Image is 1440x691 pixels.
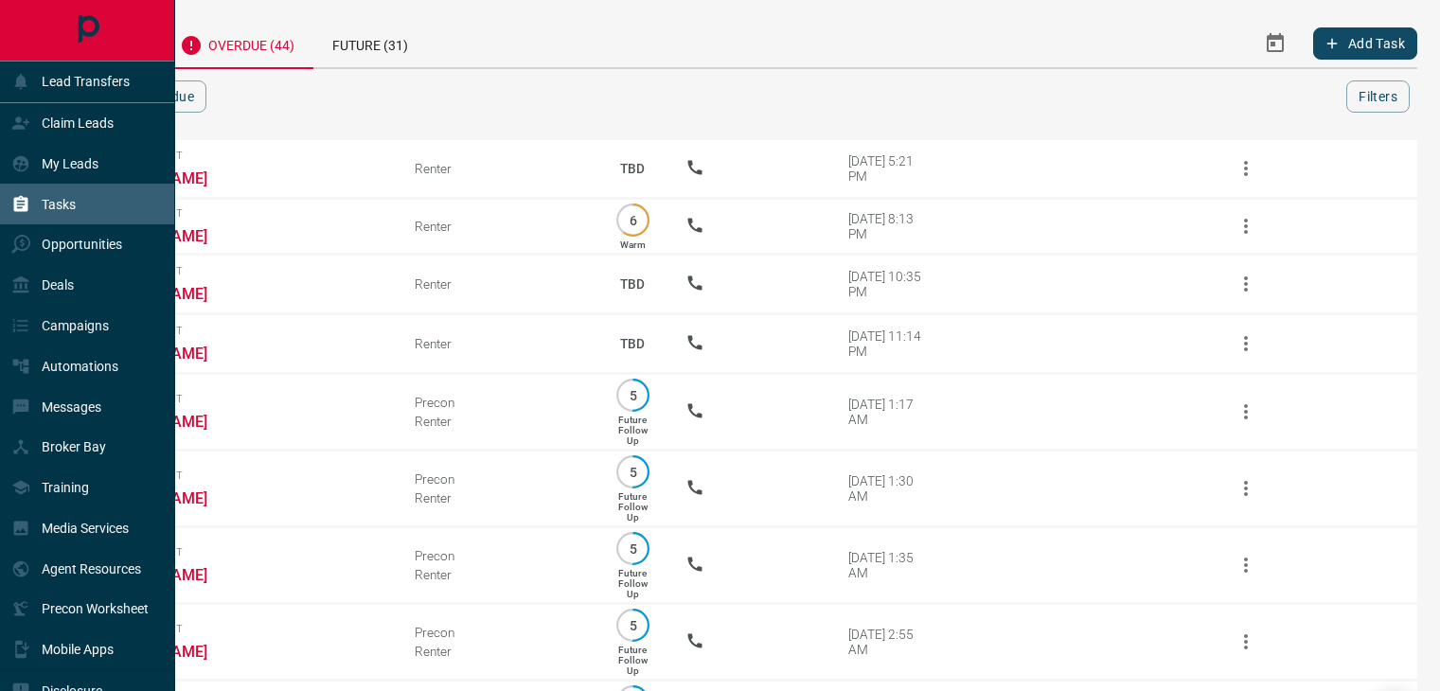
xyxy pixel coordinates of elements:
div: [DATE] 10:35 PM [848,269,929,299]
div: Renter [415,414,579,429]
button: Add Task [1313,27,1417,60]
div: [DATE] 5:21 PM [848,153,929,184]
div: [DATE] 11:14 PM [848,328,929,359]
span: Viewing Request [93,150,386,162]
p: 5 [626,618,640,632]
div: [DATE] 1:35 AM [848,550,929,580]
span: Viewing Request [93,325,386,337]
div: [DATE] 2:55 AM [848,627,929,657]
div: Renter [415,219,579,234]
div: Precon [415,395,579,410]
span: Viewing Request [93,393,386,405]
div: Renter [415,644,579,659]
div: Precon [415,625,579,640]
div: Future (31) [313,19,427,67]
span: Viewing Request [93,623,386,635]
p: TBD [608,258,657,310]
div: Renter [415,567,579,582]
div: [DATE] 1:30 AM [848,473,929,504]
p: 5 [626,388,640,402]
div: Renter [415,490,579,505]
span: Viewing Request [93,207,386,220]
div: [DATE] 8:13 PM [848,211,929,241]
div: Renter [415,161,579,176]
p: 5 [626,465,640,479]
p: Future Follow Up [618,568,648,599]
div: Renter [415,336,579,351]
p: Warm [620,239,646,250]
p: 6 [626,213,640,227]
p: TBD [608,143,657,194]
p: 5 [626,541,640,556]
span: Viewing Request [93,265,386,277]
div: Renter [415,276,579,292]
span: Viewing Request [93,546,386,558]
div: [DATE] 1:17 AM [848,397,929,427]
span: Viewing Request [93,470,386,482]
button: Select Date Range [1253,21,1298,66]
div: Precon [415,548,579,563]
p: TBD [608,318,657,369]
p: Future Follow Up [618,415,648,446]
div: Precon [415,471,579,487]
div: Overdue (44) [161,19,313,69]
p: Future Follow Up [618,645,648,676]
p: Future Follow Up [618,491,648,523]
button: Filters [1346,80,1410,113]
